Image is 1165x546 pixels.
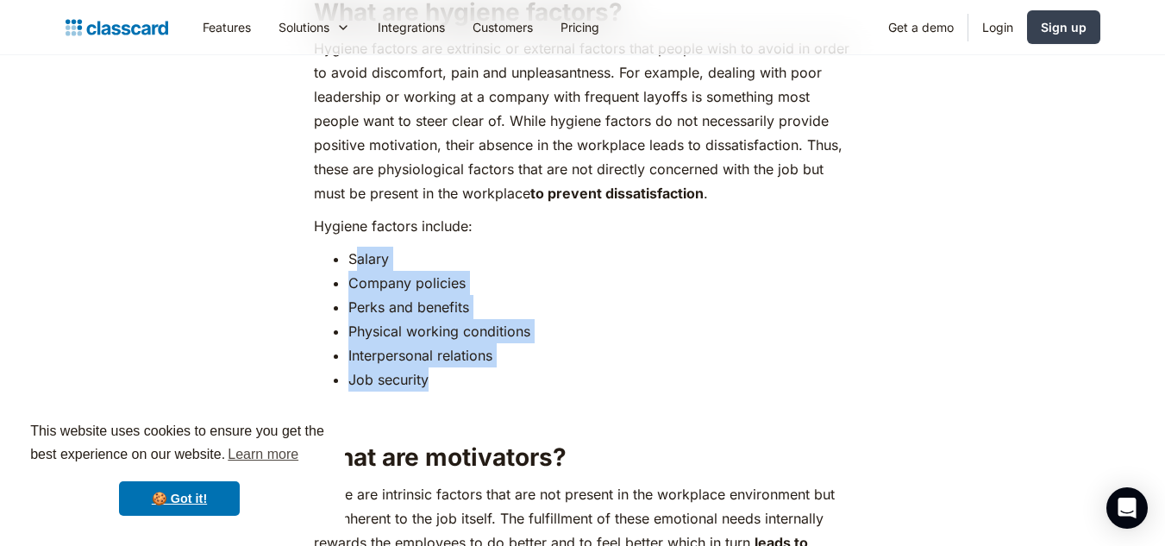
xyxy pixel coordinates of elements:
strong: What are motivators? [314,442,567,472]
strong: to prevent dissatisfaction [530,185,704,202]
div: Open Intercom Messenger [1106,487,1148,529]
p: Hygiene factors are extrinsic or external factors that people wish to avoid in order to avoid dis... [314,36,851,205]
li: Perks and benefits [348,295,851,319]
a: Sign up [1027,10,1100,44]
a: Features [189,8,265,47]
a: home [66,16,168,40]
div: cookieconsent [14,405,345,532]
p: ‍ [314,400,851,424]
div: Sign up [1041,18,1087,36]
a: Integrations [364,8,459,47]
li: Physical working conditions [348,319,851,343]
a: Customers [459,8,547,47]
li: Company policies [348,271,851,295]
li: Interpersonal relations [348,343,851,367]
a: dismiss cookie message [119,481,240,516]
span: This website uses cookies to ensure you get the best experience on our website. [30,421,329,468]
a: Login [968,8,1027,47]
div: Solutions [279,18,329,36]
a: learn more about cookies [225,442,301,468]
li: Salary [348,247,851,271]
li: Job security [348,367,851,392]
a: Get a demo [874,8,968,47]
div: Solutions [265,8,364,47]
p: Hygiene factors include: [314,214,851,238]
a: Pricing [547,8,613,47]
